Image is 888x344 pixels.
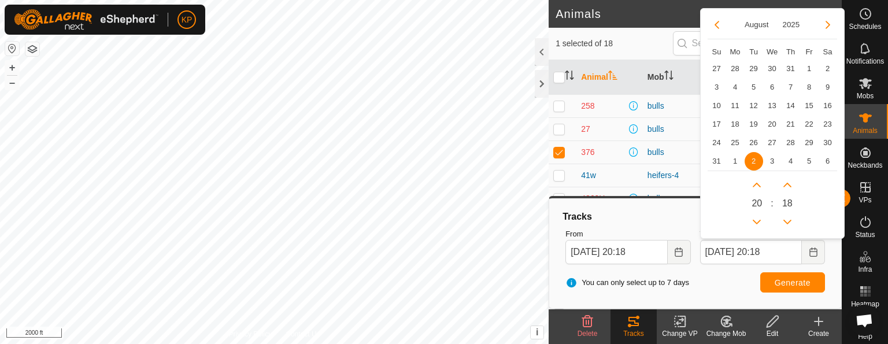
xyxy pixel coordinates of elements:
[726,134,745,152] span: 25
[805,47,812,56] span: Fr
[708,97,726,115] span: 10
[643,60,709,95] th: Mob
[782,152,800,171] span: 4
[749,328,795,339] div: Edit
[800,134,819,152] td: 29
[749,47,758,56] span: Tu
[800,97,819,115] span: 15
[610,328,657,339] div: Tracks
[778,176,797,194] p-button: Next Minute
[819,78,837,97] td: 9
[745,134,763,152] span: 26
[712,47,721,56] span: Su
[763,97,782,115] span: 13
[823,47,832,56] span: Sa
[745,78,763,97] td: 5
[859,197,871,204] span: VPs
[780,309,809,319] span: 2 Sept 2025, 6:55 pm
[556,38,672,50] span: 1 selected of 18
[708,115,726,134] span: 17
[848,162,882,169] span: Neckbands
[726,152,745,171] td: 1
[763,115,782,134] td: 20
[581,169,596,182] span: 41w
[853,127,878,134] span: Animals
[708,16,726,34] button: Previous Month
[855,231,875,238] span: Status
[819,134,837,152] td: 30
[782,78,800,97] td: 7
[726,97,745,115] span: 11
[817,5,830,23] span: 18
[763,134,782,152] td: 27
[858,266,872,273] span: Infra
[286,329,320,339] a: Contact Us
[775,278,811,287] span: Generate
[673,31,813,56] input: Search (S)
[565,72,574,82] p-sorticon: Activate to sort
[786,47,795,56] span: Th
[708,60,726,78] td: 27
[581,193,605,205] span: 4269H
[745,97,763,115] td: 12
[647,146,705,158] div: bulls
[726,60,745,78] td: 28
[581,146,594,158] span: 376
[714,309,769,319] a: [DATE] 181822
[763,78,782,97] span: 6
[782,134,800,152] span: 28
[5,61,19,75] button: +
[726,78,745,97] td: 4
[748,176,766,194] p-button: Next Hour
[565,228,690,240] label: From
[800,60,819,78] span: 1
[851,301,879,308] span: Heatmap
[857,93,874,99] span: Mobs
[858,333,872,340] span: Help
[700,8,845,239] div: Choose Date
[771,197,773,210] span: :
[800,152,819,171] span: 5
[565,277,689,288] span: You can only select up to 7 days
[5,76,19,90] button: –
[726,115,745,134] td: 18
[5,42,19,56] button: Reset Map
[802,240,825,264] button: Choose Date
[819,60,837,78] td: 2
[647,123,705,135] div: bulls
[708,78,726,97] td: 3
[767,47,778,56] span: We
[561,210,830,224] div: Tracks
[748,213,766,231] p-button: Previous Hour
[536,327,538,337] span: i
[819,152,837,171] td: 6
[819,115,837,134] span: 23
[703,328,749,339] div: Change Mob
[708,152,726,171] td: 31
[708,134,726,152] td: 24
[745,60,763,78] td: 29
[782,60,800,78] td: 31
[800,115,819,134] td: 22
[581,100,594,112] span: 258
[763,152,782,171] span: 3
[647,193,705,205] div: bulls
[819,97,837,115] span: 16
[25,42,39,56] button: Map Layers
[782,115,800,134] td: 21
[664,72,674,82] p-sorticon: Activate to sort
